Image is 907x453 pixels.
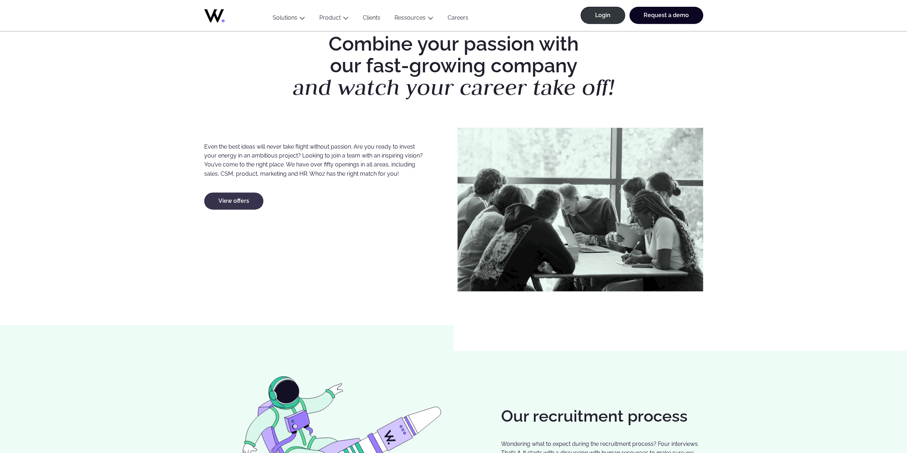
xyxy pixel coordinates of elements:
[312,14,356,24] button: Product
[356,14,387,24] a: Clients
[395,14,426,21] a: Ressources
[581,7,625,24] a: Login
[860,406,897,443] iframe: Chatbot
[457,128,703,292] img: Whozzies-learning
[387,14,440,24] button: Ressources
[501,407,703,425] h2: Our recruitment process
[204,192,263,210] a: View offers
[629,7,703,24] a: Request a demo
[204,142,426,178] p: Even the best ideas will never take flight without passion. Are you ready to invest your energy i...
[271,33,636,99] h2: Combine your passion with our fast-growing company
[440,14,475,24] a: Careers
[293,73,614,102] em: and watch your career take off!
[319,14,341,21] a: Product
[266,14,312,24] button: Solutions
